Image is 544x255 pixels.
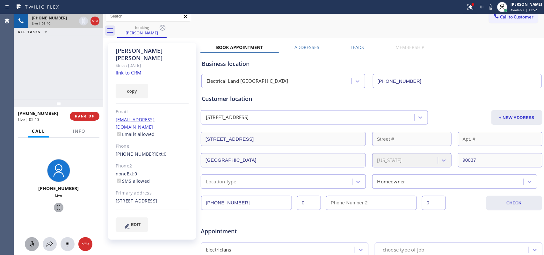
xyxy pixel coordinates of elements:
[105,11,191,21] input: Search
[116,189,189,197] div: Primary address
[201,153,366,167] input: City
[206,246,231,253] div: Electricians
[116,197,189,205] div: [STREET_ADDRESS]
[70,112,99,121] button: HANG UP
[116,69,141,76] a: link to CRM
[116,143,189,150] div: Phone
[14,28,54,36] button: ALL TASKS
[117,132,121,136] input: Emails allowed
[118,30,166,36] div: [PERSON_NAME]
[43,237,57,251] button: Open directory
[116,131,155,137] label: Emails allowed
[18,30,41,34] span: ALL TASKS
[32,15,67,21] span: [PHONE_NUMBER]
[116,178,150,184] label: SMS allowed
[118,25,166,30] div: booking
[201,196,292,210] input: Phone Number
[116,47,189,62] div: [PERSON_NAME] [PERSON_NAME]
[54,203,63,212] button: Hold Customer
[156,151,167,157] span: Ext: 0
[511,2,542,7] div: [PERSON_NAME]
[486,196,542,210] button: CHECK
[216,44,263,50] label: Book Appointment
[458,153,542,167] input: ZIP
[380,246,427,253] div: - choose type of job -
[294,44,319,50] label: Addresses
[116,151,156,157] a: [PHONE_NUMBER]
[486,3,495,11] button: Mute
[116,62,189,69] div: Since: [DATE]
[422,196,446,210] input: Ext. 2
[131,222,141,227] span: EDIT
[489,11,538,23] button: Call to Customer
[18,110,58,116] span: [PHONE_NUMBER]
[491,110,542,125] button: + NEW ADDRESS
[377,178,405,185] div: Homeowner
[118,24,166,37] div: Donovan Donavan
[373,74,542,88] input: Phone Number
[117,179,121,183] input: SMS allowed
[91,17,99,25] button: Hang up
[116,217,148,232] button: EDIT
[79,17,88,25] button: Hold Customer
[207,78,288,85] div: Electrical Land [GEOGRAPHIC_DATA]
[55,193,62,198] span: Live
[61,237,75,251] button: Open dialpad
[202,95,541,103] div: Customer location
[39,185,79,191] span: [PHONE_NUMBER]
[32,128,45,134] span: Call
[78,237,92,251] button: Hang up
[116,162,189,170] div: Phone2
[28,125,49,138] button: Call
[116,117,155,130] a: [EMAIL_ADDRESS][DOMAIN_NAME]
[326,196,417,210] input: Phone Number 2
[18,117,39,122] span: Live | 05:40
[206,178,236,185] div: Location type
[202,60,541,68] div: Business location
[206,114,249,121] div: [STREET_ADDRESS]
[73,128,85,134] span: Info
[395,44,424,50] label: Membership
[116,170,189,185] div: none
[116,84,148,98] button: copy
[297,196,321,210] input: Ext.
[32,21,50,25] span: Live | 05:40
[511,8,537,12] span: Available | 13:52
[201,132,366,146] input: Address
[458,132,542,146] input: Apt. #
[500,14,534,20] span: Call to Customer
[351,44,364,50] label: Leads
[372,132,452,146] input: Street #
[201,227,314,236] span: Appointment
[69,125,89,138] button: Info
[127,171,137,177] span: Ext: 0
[25,237,39,251] button: Mute
[75,114,94,118] span: HANG UP
[116,108,189,116] div: Email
